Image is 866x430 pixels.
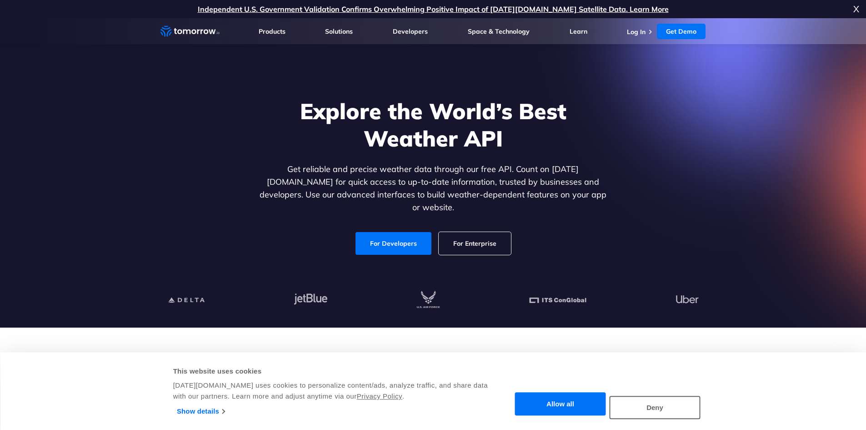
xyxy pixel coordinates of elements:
h1: Explore the World’s Best Weather API [258,97,609,152]
a: Learn [570,27,587,35]
a: Solutions [325,27,353,35]
a: Get Demo [657,24,706,39]
a: Space & Technology [468,27,530,35]
a: For Developers [355,232,431,255]
a: For Enterprise [439,232,511,255]
a: Show details [177,405,225,418]
a: Privacy Policy [357,392,402,400]
a: Log In [627,28,646,36]
a: Independent U.S. Government Validation Confirms Overwhelming Positive Impact of [DATE][DOMAIN_NAM... [198,5,669,14]
div: This website uses cookies [173,366,489,377]
a: Developers [393,27,428,35]
a: Products [259,27,285,35]
button: Allow all [515,393,606,416]
div: [DATE][DOMAIN_NAME] uses cookies to personalize content/ads, analyze traffic, and share data with... [173,380,489,402]
a: Home link [160,25,220,38]
button: Deny [610,396,701,419]
p: Get reliable and precise weather data through our free API. Count on [DATE][DOMAIN_NAME] for quic... [258,163,609,214]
